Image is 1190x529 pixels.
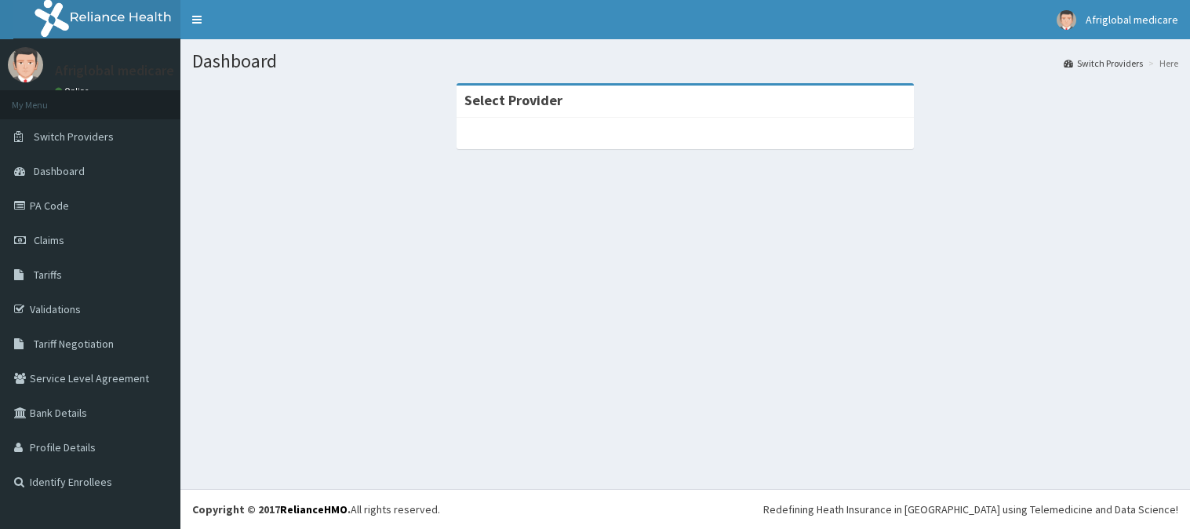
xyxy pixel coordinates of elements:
[34,130,114,144] span: Switch Providers
[34,164,85,178] span: Dashboard
[464,91,562,109] strong: Select Provider
[8,47,43,82] img: User Image
[1086,13,1178,27] span: Afriglobal medicare
[1145,57,1178,70] li: Here
[34,337,114,351] span: Tariff Negotiation
[34,268,62,282] span: Tariffs
[763,502,1178,517] div: Redefining Heath Insurance in [GEOGRAPHIC_DATA] using Telemedicine and Data Science!
[192,502,351,516] strong: Copyright © 2017 .
[192,51,1178,71] h1: Dashboard
[180,489,1190,529] footer: All rights reserved.
[34,233,64,247] span: Claims
[1057,10,1076,30] img: User Image
[1064,57,1143,70] a: Switch Providers
[55,86,93,97] a: Online
[55,64,174,78] p: Afriglobal medicare
[280,502,348,516] a: RelianceHMO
